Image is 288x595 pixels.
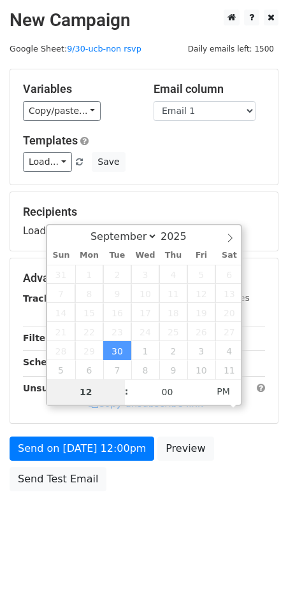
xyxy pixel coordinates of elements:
[131,360,159,379] span: October 8, 2025
[129,379,206,405] input: Minute
[157,230,203,242] input: Year
[23,357,69,367] strong: Schedule
[47,265,75,284] span: August 31, 2025
[187,284,215,303] span: September 12, 2025
[23,333,55,343] strong: Filters
[23,271,265,285] h5: Advanced
[23,152,72,172] a: Load...
[23,101,101,121] a: Copy/paste...
[92,152,125,172] button: Save
[89,398,203,409] a: Copy unsubscribe link
[75,303,103,322] span: September 15, 2025
[187,303,215,322] span: September 19, 2025
[159,360,187,379] span: October 9, 2025
[131,341,159,360] span: October 1, 2025
[215,284,243,303] span: September 13, 2025
[47,322,75,341] span: September 21, 2025
[75,322,103,341] span: September 22, 2025
[159,265,187,284] span: September 4, 2025
[103,284,131,303] span: September 9, 2025
[159,251,187,260] span: Thu
[187,251,215,260] span: Fri
[215,251,243,260] span: Sat
[47,360,75,379] span: October 5, 2025
[75,251,103,260] span: Mon
[75,284,103,303] span: September 8, 2025
[184,42,278,56] span: Daily emails left: 1500
[75,341,103,360] span: September 29, 2025
[23,134,78,147] a: Templates
[154,82,265,96] h5: Email column
[215,341,243,360] span: October 4, 2025
[10,44,141,53] small: Google Sheet:
[187,360,215,379] span: October 10, 2025
[47,251,75,260] span: Sun
[159,341,187,360] span: October 2, 2025
[10,10,278,31] h2: New Campaign
[75,265,103,284] span: September 1, 2025
[23,205,265,219] h5: Recipients
[10,437,154,461] a: Send on [DATE] 12:00pm
[23,383,85,393] strong: Unsubscribe
[47,341,75,360] span: September 28, 2025
[67,44,141,53] a: 9/30-ucb-non rsvp
[125,379,129,404] span: :
[187,322,215,341] span: September 26, 2025
[187,341,215,360] span: October 3, 2025
[157,437,213,461] a: Preview
[131,251,159,260] span: Wed
[159,322,187,341] span: September 25, 2025
[103,360,131,379] span: October 7, 2025
[47,284,75,303] span: September 7, 2025
[23,82,134,96] h5: Variables
[159,284,187,303] span: September 11, 2025
[215,322,243,341] span: September 27, 2025
[75,360,103,379] span: October 6, 2025
[23,293,66,304] strong: Tracking
[103,251,131,260] span: Tue
[187,265,215,284] span: September 5, 2025
[159,303,187,322] span: September 18, 2025
[215,265,243,284] span: September 6, 2025
[131,265,159,284] span: September 3, 2025
[103,341,131,360] span: September 30, 2025
[131,284,159,303] span: September 10, 2025
[215,360,243,379] span: October 11, 2025
[206,379,241,404] span: Click to toggle
[103,303,131,322] span: September 16, 2025
[103,265,131,284] span: September 2, 2025
[215,303,243,322] span: September 20, 2025
[103,322,131,341] span: September 23, 2025
[47,379,125,405] input: Hour
[23,205,265,238] div: Loading...
[199,291,249,305] label: UTM Codes
[184,44,278,53] a: Daily emails left: 1500
[131,303,159,322] span: September 17, 2025
[47,303,75,322] span: September 14, 2025
[10,467,106,491] a: Send Test Email
[224,534,288,595] iframe: Chat Widget
[131,322,159,341] span: September 24, 2025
